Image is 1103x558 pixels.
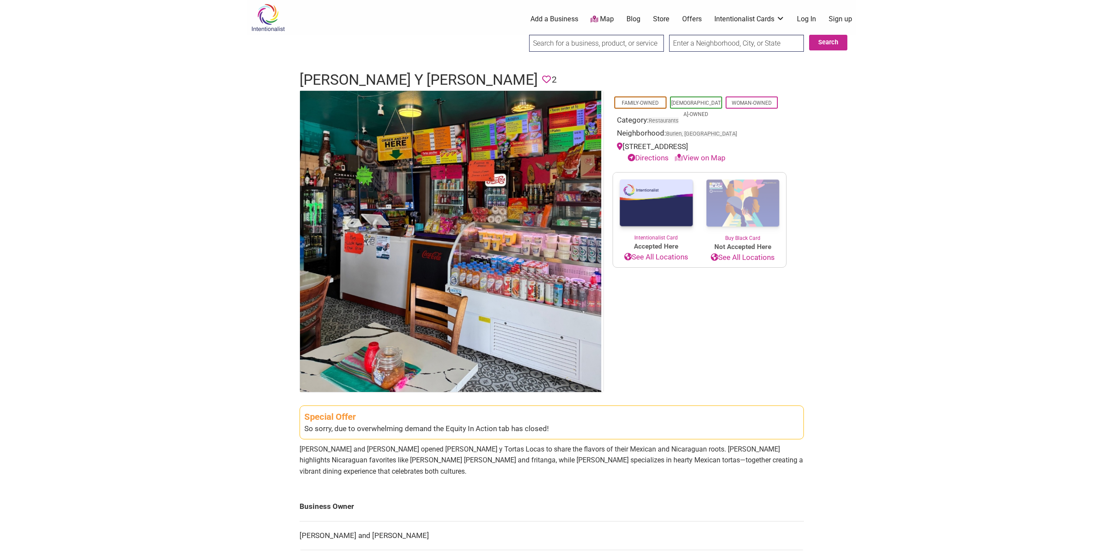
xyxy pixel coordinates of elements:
a: Directions [628,153,669,162]
td: [PERSON_NAME] and [PERSON_NAME] [300,521,804,550]
a: Add a Business [530,14,578,24]
span: Accepted Here [613,242,700,252]
h1: [PERSON_NAME] y [PERSON_NAME] [300,70,538,90]
a: Store [653,14,670,24]
a: Woman-Owned [732,100,772,106]
img: Intentionalist Card [613,173,700,234]
a: See All Locations [700,252,786,263]
span: Burien, [GEOGRAPHIC_DATA] [666,131,737,137]
span: 2 [552,73,556,86]
a: Blog [626,14,640,24]
a: Intentionalist Cards [714,14,785,24]
img: Buy Black Card [700,173,786,234]
a: See All Locations [613,252,700,263]
span: Not Accepted Here [700,242,786,252]
a: Restaurants [649,117,679,124]
a: Family-Owned [622,100,659,106]
a: View on Map [675,153,726,162]
a: Buy Black Card [700,173,786,242]
a: Log In [797,14,816,24]
a: Offers [682,14,702,24]
div: Neighborhood: [617,128,782,141]
div: So sorry, due to overwhelming demand the Equity In Action tab has closed! [304,423,799,435]
a: Sign up [829,14,852,24]
p: [PERSON_NAME] and [PERSON_NAME] opened [PERSON_NAME] y Tortas Locas to share the flavors of their... [300,444,804,477]
img: Intentionalist [247,3,289,32]
td: Business Owner [300,492,804,521]
div: [STREET_ADDRESS] [617,141,782,163]
div: Category: [617,115,782,128]
a: Intentionalist Card [613,173,700,242]
input: Enter a Neighborhood, City, or State [669,35,804,52]
button: Search [809,35,847,50]
input: Search for a business, product, or service [529,35,664,52]
div: Special Offer [304,410,799,424]
a: [DEMOGRAPHIC_DATA]-Owned [671,100,721,117]
a: Map [590,14,614,24]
